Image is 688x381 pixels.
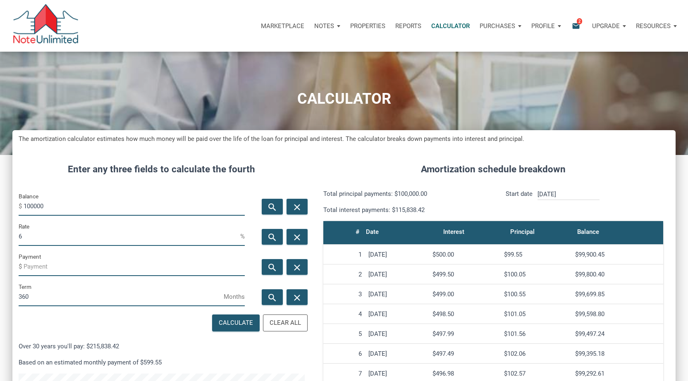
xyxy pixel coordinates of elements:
span: Months [224,290,245,303]
button: Upgrade [587,14,631,38]
div: [DATE] [368,350,426,357]
div: $99,497.24 [575,330,660,338]
p: Properties [350,22,385,30]
span: % [240,230,245,243]
input: Payment [24,257,245,276]
div: $99,800.40 [575,271,660,278]
div: 7 [327,370,362,377]
label: Balance [19,191,38,201]
button: search [262,199,283,214]
span: $ [19,200,24,213]
p: Notes [314,22,334,30]
div: $101.56 [504,330,569,338]
p: Purchases [480,22,515,30]
p: Total interest payments: $115,838.42 [323,205,487,215]
p: Over 30 years you'll pay: $215,838.42 [19,341,305,351]
label: Payment [19,252,41,262]
div: $99.55 [504,251,569,258]
button: Calculate [212,314,260,331]
button: Reports [390,14,426,38]
button: Notes [309,14,345,38]
p: Marketplace [261,22,304,30]
p: Based on an estimated monthly payment of $599.55 [19,357,305,367]
div: $99,699.85 [575,291,660,298]
h4: Enter any three fields to calculate the fourth [19,162,305,176]
p: Calculator [431,22,470,30]
button: Purchases [475,14,526,38]
div: 1 [327,251,362,258]
div: [DATE] [368,370,426,377]
div: $497.99 [432,330,497,338]
p: Resources [636,22,671,30]
input: Rate [19,227,240,246]
button: Marketplace [256,14,309,38]
button: close [287,289,308,305]
div: $500.00 [432,251,497,258]
i: close [292,262,302,273]
p: Profile [531,22,555,30]
div: Date [366,226,379,238]
div: [DATE] [368,330,426,338]
button: close [287,259,308,275]
h1: CALCULATOR [6,90,682,107]
i: email [571,21,581,31]
div: # [356,226,359,238]
div: Interest [443,226,464,238]
button: email2 [566,14,587,38]
p: Reports [395,22,421,30]
div: $101.05 [504,310,569,318]
span: 2 [577,18,582,24]
p: Start date [506,189,533,215]
div: $499.50 [432,271,497,278]
button: search [262,289,283,305]
button: close [287,229,308,245]
div: $498.50 [432,310,497,318]
a: Properties [345,14,390,38]
div: 4 [327,310,362,318]
div: $99,395.18 [575,350,660,357]
img: NoteUnlimited [12,4,79,48]
i: search [268,293,277,303]
label: Rate [19,221,29,231]
div: [DATE] [368,251,426,258]
div: $102.57 [504,370,569,377]
div: [DATE] [368,310,426,318]
button: Resources [631,14,682,38]
div: [DATE] [368,271,426,278]
button: Profile [526,14,566,38]
div: 6 [327,350,362,357]
a: Calculator [426,14,475,38]
h4: Amortization schedule breakdown [317,162,669,176]
h5: The amortization calculator estimates how much money will be paid over the life of the loan for p... [19,134,669,144]
div: $99,900.45 [575,251,660,258]
div: $100.05 [504,271,569,278]
div: $99,292.61 [575,370,660,377]
i: close [292,293,302,303]
input: Term [19,288,224,306]
i: search [268,232,277,243]
input: Balance [24,197,245,216]
div: [DATE] [368,291,426,298]
i: search [268,202,277,212]
div: $496.98 [432,370,497,377]
div: 5 [327,330,362,338]
i: close [292,202,302,212]
button: close [287,199,308,214]
div: Clear All [270,318,301,328]
i: close [292,232,302,243]
div: 3 [327,291,362,298]
label: Term [19,282,31,292]
div: $100.55 [504,291,569,298]
button: search [262,229,283,245]
div: 2 [327,271,362,278]
i: search [268,262,277,273]
p: Upgrade [592,22,620,30]
p: Total principal payments: $100,000.00 [323,189,487,199]
button: search [262,259,283,275]
div: Balance [577,226,599,238]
